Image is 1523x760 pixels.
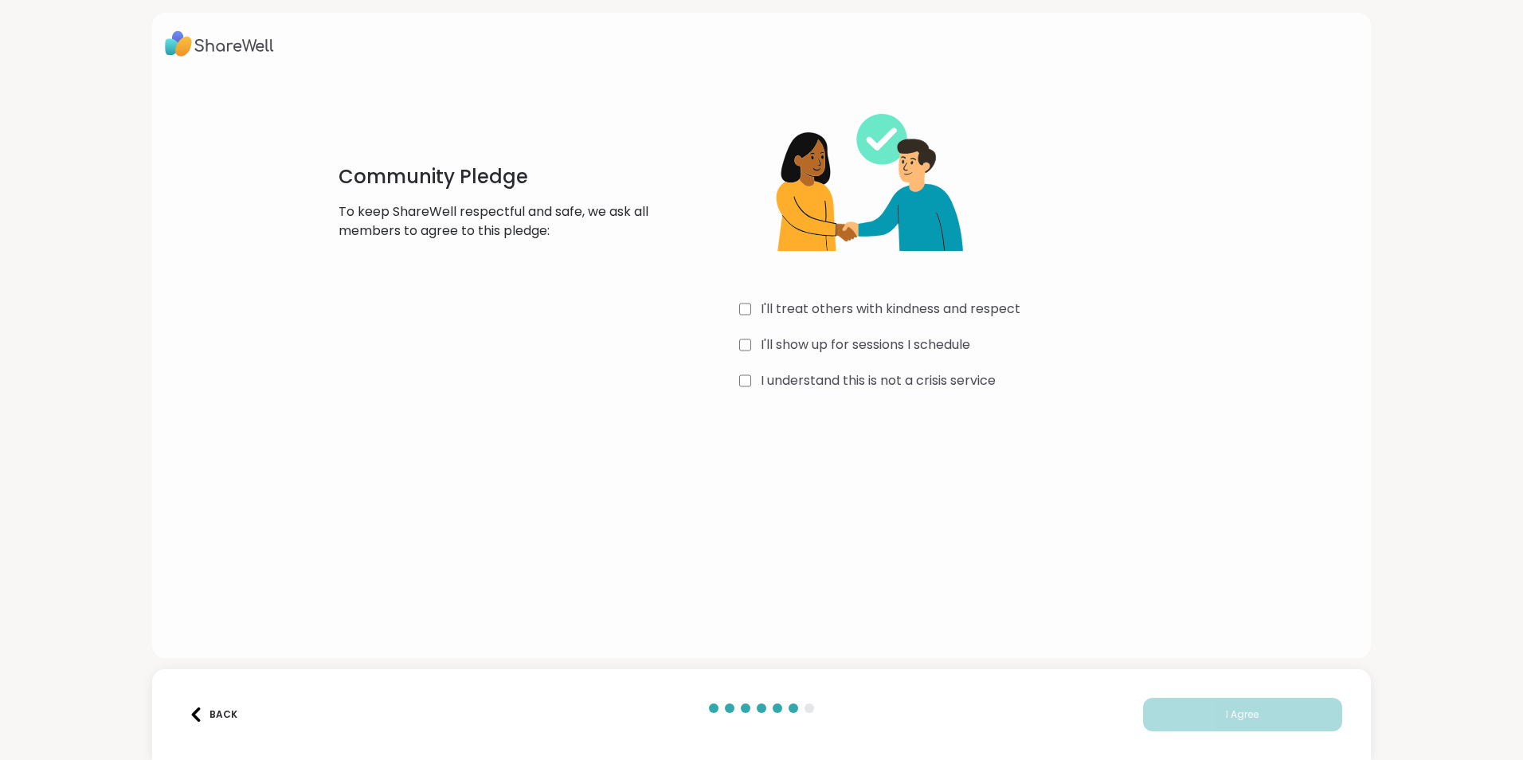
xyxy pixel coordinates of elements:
label: I understand this is not a crisis service [761,371,996,390]
div: Back [189,707,237,722]
label: I'll treat others with kindness and respect [761,300,1020,319]
span: I Agree [1226,707,1259,722]
p: To keep ShareWell respectful and safe, we ask all members to agree to this pledge: [339,202,657,241]
button: Back [181,698,245,731]
label: I'll show up for sessions I schedule [761,335,970,355]
button: I Agree [1143,698,1342,731]
h1: Community Pledge [339,164,657,190]
img: ShareWell Logo [165,25,274,62]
